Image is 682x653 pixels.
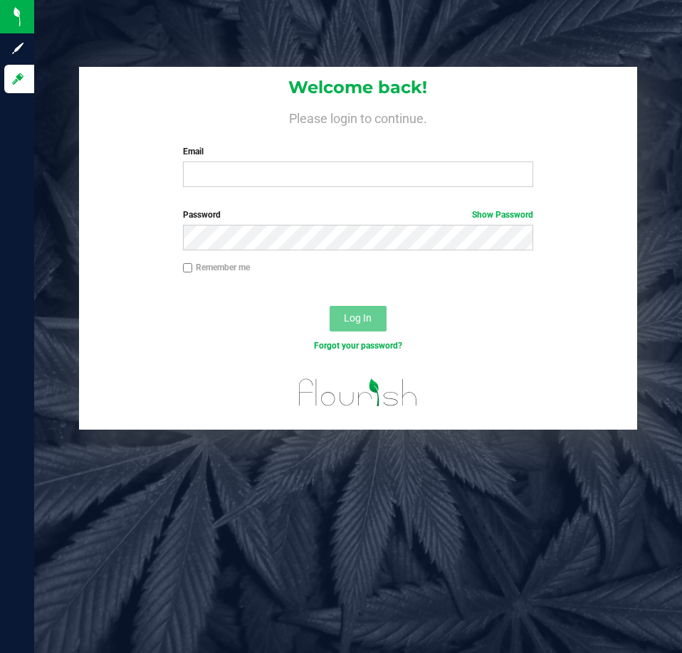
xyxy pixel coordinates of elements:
a: Show Password [472,210,533,220]
h4: Please login to continue. [79,108,636,125]
label: Email [183,145,533,158]
inline-svg: Log in [11,72,25,86]
span: Password [183,210,221,220]
a: Forgot your password? [314,341,402,351]
span: Log In [344,312,372,324]
h1: Welcome back! [79,78,636,97]
inline-svg: Sign up [11,41,25,55]
button: Log In [330,306,387,331]
input: Remember me [183,263,193,273]
img: flourish_logo.svg [288,367,428,418]
label: Remember me [183,261,250,274]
